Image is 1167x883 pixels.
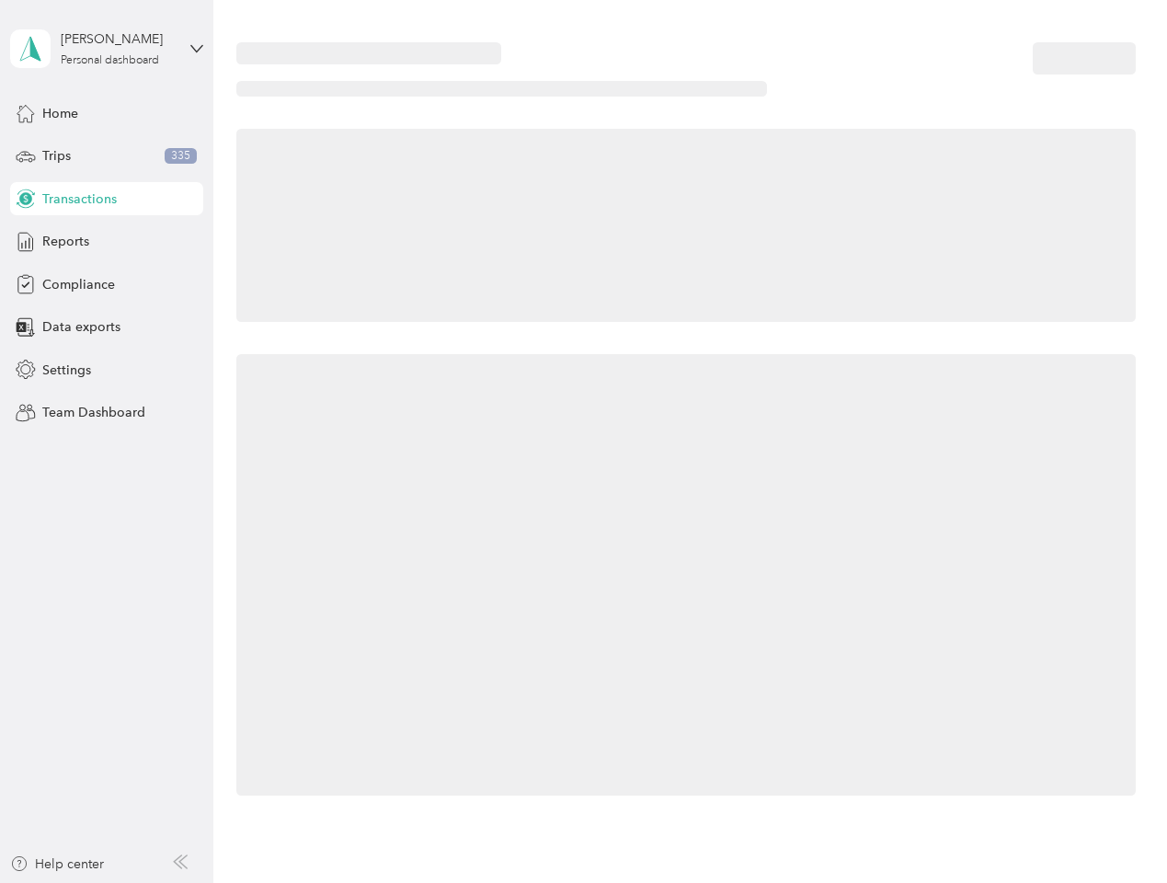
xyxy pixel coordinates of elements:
span: Data exports [42,317,120,337]
span: Trips [42,146,71,166]
span: Reports [42,232,89,251]
span: Transactions [42,189,117,209]
span: Home [42,104,78,123]
span: Team Dashboard [42,403,145,422]
button: Help center [10,854,104,874]
iframe: Everlance-gr Chat Button Frame [1064,780,1167,883]
div: Personal dashboard [61,55,159,66]
span: Settings [42,361,91,380]
span: Compliance [42,275,115,294]
span: 335 [165,148,197,165]
div: [PERSON_NAME] [61,29,176,49]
